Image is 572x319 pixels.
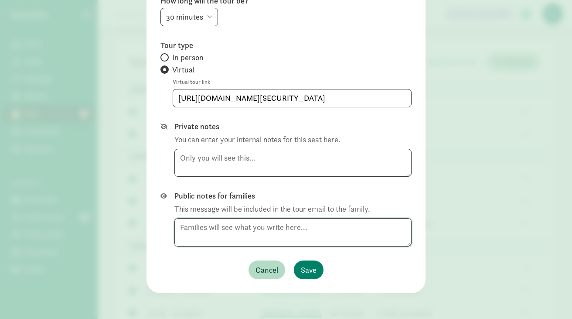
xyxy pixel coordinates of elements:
label: Public notes for families [174,191,412,201]
label: Tour type [160,40,412,51]
div: You can enter your internal notes for this seat here. [174,134,340,145]
label: Virtual tour link [173,77,412,87]
span: Virtual [172,65,194,75]
label: Private notes [174,121,412,132]
span: Save [301,264,317,276]
button: Save [294,261,323,279]
button: Cancel [249,261,285,279]
iframe: Chat Widget [528,277,572,319]
span: Cancel [255,264,278,276]
span: In person [172,52,204,63]
div: This message will be included in the tour email to the family. [174,203,370,215]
